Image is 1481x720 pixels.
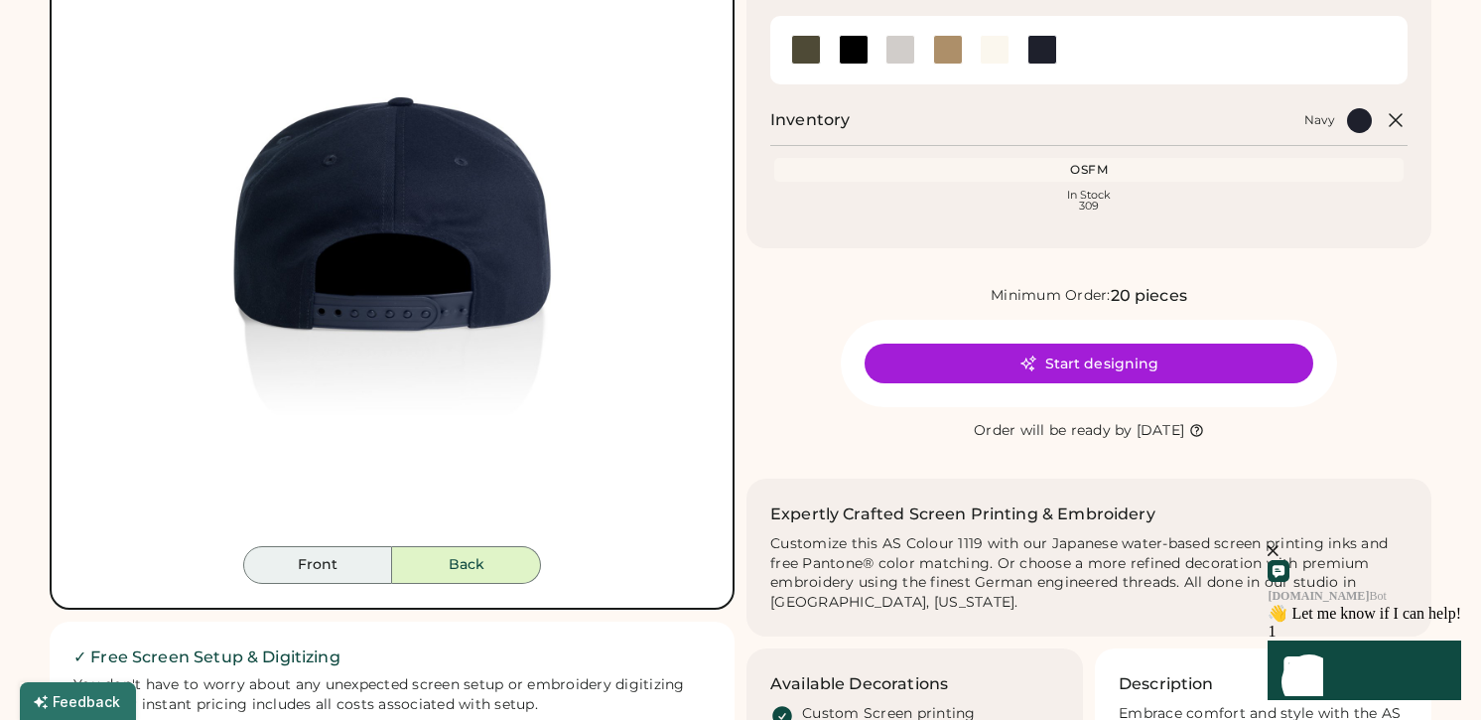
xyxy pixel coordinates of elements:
[770,534,1408,614] div: Customize this AS Colour 1119 with our Japanese water-based screen printing inks and free Pantone...
[778,190,1400,212] div: In Stock 309
[243,546,392,584] button: Front
[73,675,711,715] div: You don't have to worry about any unexpected screen setup or embroidery digitizing fees. Our inst...
[770,672,948,696] h3: Available Decorations
[1148,473,1476,716] iframe: Front Chat
[1304,112,1335,128] div: Navy
[991,286,1111,306] div: Minimum Order:
[73,646,711,669] h2: ✓ Free Screen Setup & Digitizing
[770,503,1155,526] h2: Expertly Crafted Screen Printing & Embroidery
[865,344,1313,383] button: Start designing
[770,108,850,132] h2: Inventory
[778,162,1400,178] div: OSFM
[974,421,1133,441] div: Order will be ready by
[1111,284,1187,308] div: 20 pieces
[1119,672,1214,696] h3: Description
[392,546,541,584] button: Back
[1137,421,1185,441] div: [DATE]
